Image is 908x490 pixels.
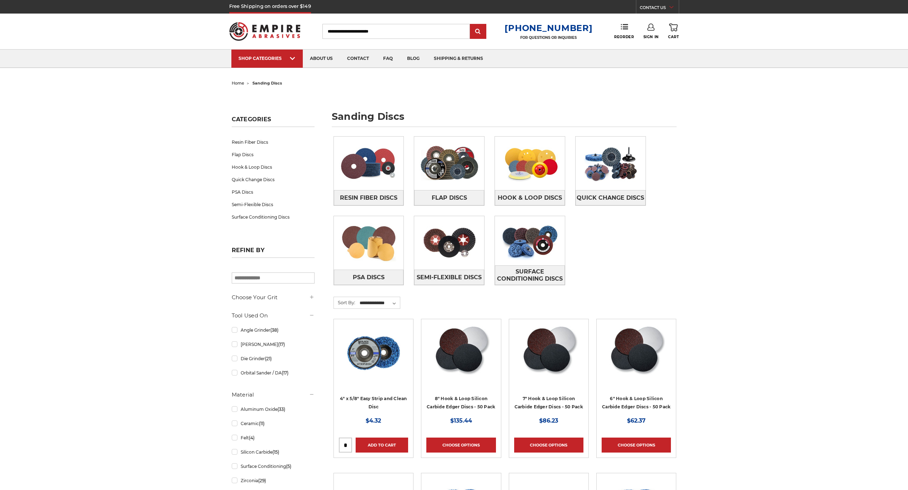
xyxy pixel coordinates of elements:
a: Quick Change Discs [576,190,646,205]
a: contact [340,50,376,68]
span: (4) [249,435,255,440]
span: (33) [277,407,285,412]
a: Zirconia [232,474,315,487]
span: Quick Change Discs [577,192,644,204]
span: $86.23 [539,417,558,424]
img: PSA Discs [334,218,404,267]
span: Semi-Flexible Discs [417,271,482,284]
a: Reorder [614,24,634,39]
img: Silicon Carbide 7" Hook & Loop Edger Discs [520,324,578,381]
a: Silicon Carbide 8" Hook & Loop Edger Discs [426,324,496,393]
span: $4.32 [366,417,381,424]
span: Sign In [643,35,659,39]
a: Semi-Flexible Discs [414,270,484,285]
a: Orbital Sander / DA [232,367,315,379]
img: Flap Discs [414,139,484,188]
span: $62.37 [627,417,646,424]
span: sanding discs [252,81,282,86]
img: Quick Change Discs [576,139,646,188]
div: SHOP CATEGORIES [239,56,296,61]
a: shipping & returns [427,50,490,68]
span: $135.44 [450,417,472,424]
a: Die Grinder [232,352,315,365]
h5: Choose Your Grit [232,293,315,302]
a: PSA Discs [232,186,315,198]
a: Silicon Carbide [232,446,315,458]
a: faq [376,50,400,68]
a: Aluminum Oxide [232,403,315,415]
span: Cart [668,35,679,39]
a: Angle Grinder [232,324,315,336]
img: 4" x 5/8" easy strip and clean discs [345,324,402,381]
span: Flap Discs [432,192,467,204]
h5: Categories [232,116,315,127]
a: Hook & Loop Discs [495,190,565,205]
span: Resin Fiber Discs [340,192,397,204]
a: 6" Hook & Loop Silicon Carbide Edger Discs - 50 Pack [602,396,671,409]
a: Surface Conditioning Discs [232,211,315,223]
span: (17) [278,342,285,347]
a: blog [400,50,427,68]
a: Silicon Carbide 6" Hook & Loop Edger Discs [602,324,671,393]
a: [PHONE_NUMBER] [505,23,592,33]
h5: Refine by [232,247,315,258]
h5: Material [232,391,315,399]
span: (21) [265,356,272,361]
img: Silicon Carbide 6" Hook & Loop Edger Discs [607,324,665,381]
span: Hook & Loop Discs [498,192,562,204]
a: Choose Options [514,438,583,453]
a: about us [303,50,340,68]
a: [PERSON_NAME] [232,338,315,351]
span: PSA Discs [353,271,385,284]
a: home [232,81,244,86]
h1: sanding discs [332,112,677,127]
span: (5) [286,464,291,469]
a: Surface Conditioning [232,460,315,473]
a: Surface Conditioning Discs [495,265,565,285]
span: (38) [270,327,279,333]
a: 4" x 5/8" Easy Strip and Clean Disc [340,396,407,409]
a: 8" Hook & Loop Silicon Carbide Edger Discs - 50 Pack [427,396,495,409]
label: Sort By: [334,297,355,308]
span: Surface Conditioning Discs [495,266,565,285]
a: Semi-Flexible Discs [232,198,315,211]
h5: Tool Used On [232,311,315,320]
a: Hook & Loop Discs [232,161,315,173]
a: Flap Discs [232,148,315,161]
a: PSA Discs [334,270,404,285]
img: Surface Conditioning Discs [495,216,565,265]
span: Reorder [614,35,634,39]
img: Silicon Carbide 8" Hook & Loop Edger Discs [432,324,490,381]
a: Cart [668,24,679,39]
a: Felt [232,432,315,444]
a: Quick Change Discs [232,173,315,186]
a: Flap Discs [414,190,484,205]
a: Resin Fiber Discs [334,190,404,205]
select: Sort By: [358,298,400,308]
a: Resin Fiber Discs [232,136,315,148]
a: Choose Options [426,438,496,453]
a: CONTACT US [640,4,679,14]
input: Submit [471,25,485,39]
a: Choose Options [602,438,671,453]
p: FOR QUESTIONS OR INQUIRIES [505,35,592,40]
a: Add to Cart [356,438,408,453]
img: Empire Abrasives [229,17,301,45]
span: (29) [258,478,266,483]
img: Semi-Flexible Discs [414,218,484,267]
img: Hook & Loop Discs [495,139,565,188]
a: 7" Hook & Loop Silicon Carbide Edger Discs - 50 Pack [515,396,583,409]
a: Silicon Carbide 7" Hook & Loop Edger Discs [514,324,583,393]
a: 4" x 5/8" easy strip and clean discs [339,324,408,393]
span: (17) [282,370,289,376]
a: Ceramic [232,417,315,430]
img: Resin Fiber Discs [334,139,404,188]
span: (15) [272,449,279,455]
span: (11) [259,421,265,426]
